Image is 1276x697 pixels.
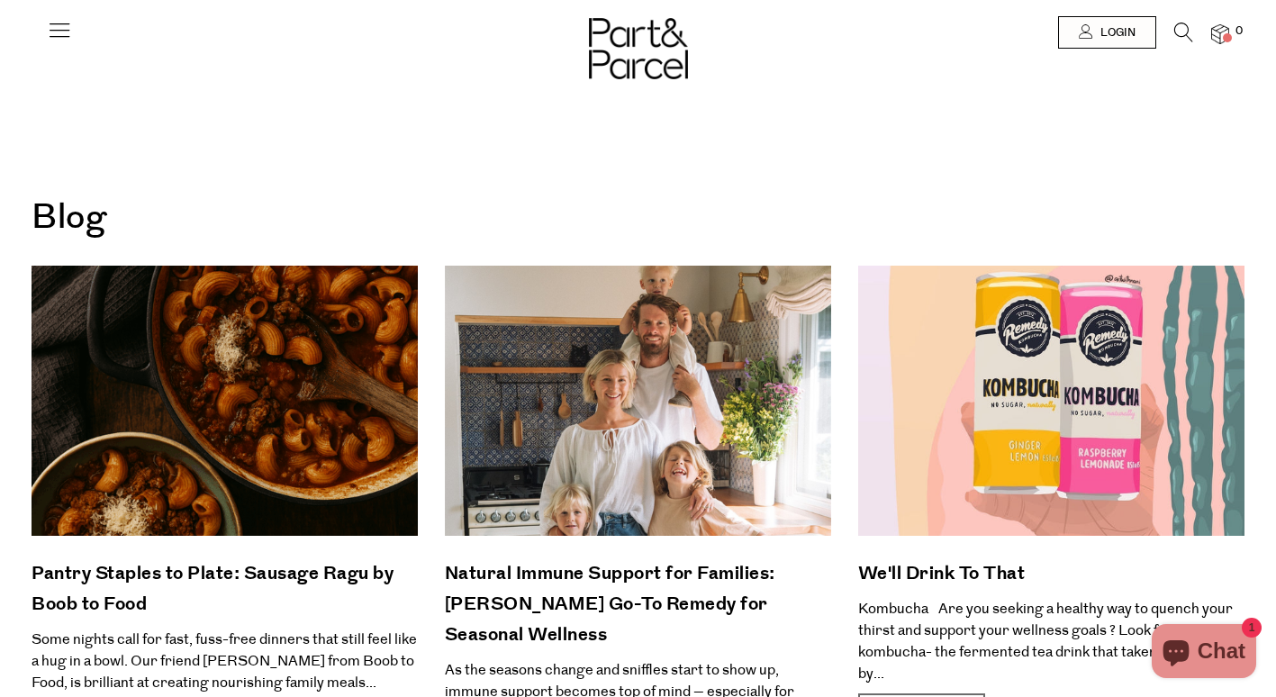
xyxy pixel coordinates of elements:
h1: Blog [32,189,1244,248]
a: We'll Drink To That Kombucha Are you seeking a healthy way to quench your thirst and support your... [858,558,1244,684]
h2: We'll Drink To That [858,558,1244,589]
a: Login [1058,16,1156,49]
p: Kombucha Are you seeking a healthy way to quench your thirst and support your wellness goals ? Lo... [858,598,1244,684]
a: Pantry Staples to Plate: Sausage Ragu by Boob to Food Some nights call for fast, fuss-free dinner... [32,558,418,693]
inbox-online-store-chat: Shopify online store chat [1146,624,1262,683]
p: Some nights call for fast, fuss-free dinners that still feel like a hug in a bowl. Our friend [PE... [32,629,418,693]
span: Login [1096,25,1136,41]
h2: Natural Immune Support for Families: [PERSON_NAME] Go-To Remedy for Seasonal Wellness [445,558,831,650]
img: Natural Immune Support for Families: Luka McCabe’s Go-To Remedy for Seasonal Wellness [445,266,831,536]
span: 0 [1231,23,1247,40]
h2: Pantry Staples to Plate: Sausage Ragu by Boob to Food [32,558,418,620]
a: 0 [1211,24,1229,43]
img: Part&Parcel [589,18,688,79]
img: We'll Drink To That [858,266,1244,536]
img: Pantry Staples to Plate: Sausage Ragu by Boob to Food [32,266,418,536]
